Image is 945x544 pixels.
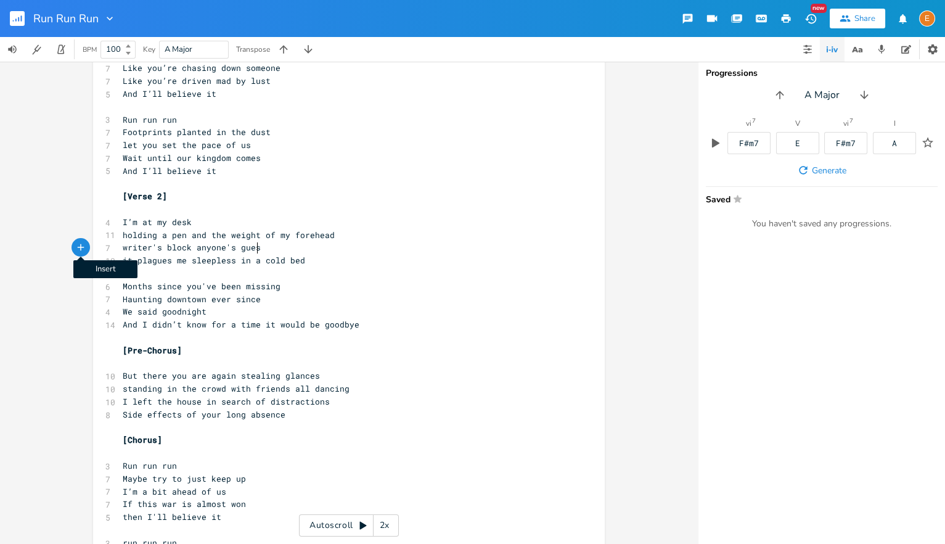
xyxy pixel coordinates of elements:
[123,345,182,356] span: [Pre-Chorus]
[33,13,99,24] span: Run Run Run
[123,511,221,522] span: then I'll believe it
[892,139,897,147] div: A
[374,514,396,537] div: 2x
[123,383,350,394] span: standing in the crowd with friends all dancing
[836,139,856,147] div: F#m7
[123,396,330,407] span: I left the house in search of distractions
[854,13,875,24] div: Share
[849,118,853,124] sup: 7
[746,120,751,127] div: vi
[752,118,756,124] sup: 7
[123,165,216,176] span: And I’ll believe it
[165,44,192,55] span: A Major
[706,194,930,204] span: Saved
[919,4,935,33] button: E
[123,75,271,86] span: Like you’re driven mad by lust
[123,460,177,471] span: Run run run
[123,319,359,330] span: And I didn’t know for a time it would be goodbye
[795,120,800,127] div: V
[706,69,938,78] div: Progressions
[798,7,823,30] button: New
[804,88,840,102] span: A Major
[123,139,251,150] span: let you set the pace of us
[843,120,849,127] div: vi
[123,126,271,138] span: Footprints planted in the dust
[123,434,162,445] span: [Chorus]
[83,46,97,53] div: BPM
[123,229,335,241] span: holding a pen and the weight of my forehead
[894,120,896,127] div: I
[123,498,246,509] span: If this war is almost won
[299,514,399,537] div: Autoscroll
[123,370,320,381] span: But there you are again stealing glances
[123,294,261,305] span: Haunting downtown ever since
[143,46,155,53] div: Key
[123,473,246,484] span: Maybe try to just keep up
[123,242,261,253] span: writer's block anyone's gues
[123,306,207,317] span: We said goodnight
[123,114,177,125] span: Run run run
[795,139,800,147] div: E
[123,191,167,202] span: [Verse 2]
[71,237,91,257] button: Insert
[811,4,827,13] div: New
[123,152,261,163] span: Wait until our kingdom comes
[792,159,851,181] button: Generate
[123,486,226,497] span: I’m a bit ahead of us
[123,409,285,420] span: Side effects of your long absence
[706,218,938,229] div: You haven't saved any progressions.
[123,88,216,99] span: And I’ll believe it
[739,139,759,147] div: F#m7
[236,46,270,53] div: Transpose
[919,10,935,27] div: Erin Nicolle
[123,281,280,292] span: Months since you've been missing
[123,62,280,73] span: Like you’re chasing down someone
[812,165,846,176] span: Generate
[123,255,305,266] span: it plagues me sleepless in a cold bed
[123,216,192,228] span: I’m at my desk
[830,9,885,28] button: Share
